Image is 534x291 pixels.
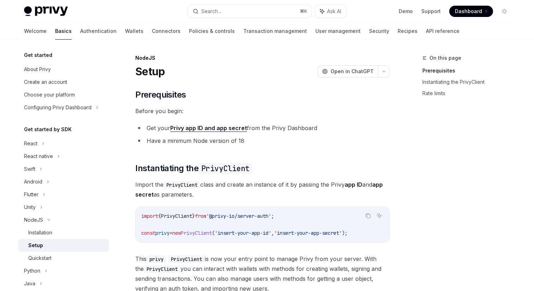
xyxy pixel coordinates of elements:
[212,230,215,236] span: (
[168,255,205,263] code: PrivyClient
[198,163,252,174] code: PrivyClient
[195,213,206,219] span: from
[422,65,516,76] a: Prerequisites
[28,254,52,262] div: Quickstart
[135,54,390,62] div: NodeJS
[181,230,212,236] span: PrivyClient
[164,181,200,189] code: PrivyClient
[24,203,36,211] div: Unity
[152,23,180,40] a: Connectors
[274,230,342,236] span: 'insert-your-app-secret'
[24,165,35,173] div: Swift
[327,8,341,15] span: Ask AI
[24,216,43,224] div: NodeJS
[24,177,42,186] div: Android
[24,267,40,275] div: Python
[158,213,161,219] span: {
[24,51,52,59] h5: Get started
[144,265,180,273] code: PrivyClient
[24,91,75,99] div: Choose your platform
[55,23,72,40] a: Basics
[24,190,38,199] div: Flutter
[201,7,221,16] div: Search...
[147,255,166,263] code: privy
[422,76,516,88] a: Instantiating the PrivyClient
[271,213,274,219] span: ;
[125,23,143,40] a: Wallets
[170,124,247,132] a: Privy app ID and app secret
[421,8,441,15] a: Support
[24,6,68,16] img: light logo
[206,213,271,219] span: '@privy-io/server-auth'
[271,230,274,236] span: ,
[375,211,384,220] button: Ask AI
[24,279,35,288] div: Java
[215,230,271,236] span: 'insert-your-app-id'
[135,89,186,100] span: Prerequisites
[188,5,311,18] button: Search...⌘K
[315,5,346,18] button: Ask AI
[189,23,235,40] a: Policies & controls
[369,23,389,40] a: Security
[192,213,195,219] span: }
[499,6,510,17] button: Toggle dark mode
[80,23,117,40] a: Authentication
[24,23,47,40] a: Welcome
[342,230,348,236] span: );
[24,139,37,148] div: React
[135,180,390,199] span: Import the class and create an instance of it by passing the Privy and as parameters.
[426,23,459,40] a: API reference
[345,181,362,188] strong: app ID
[141,213,158,219] span: import
[300,8,307,14] span: ⌘ K
[135,106,390,116] span: Before you begin:
[18,239,109,252] a: Setup
[135,163,252,174] span: Instantiating the
[135,65,165,78] h1: Setup
[363,211,373,220] button: Copy the contents from the code block
[318,65,378,77] button: Open in ChatGPT
[24,65,51,74] div: About Privy
[18,63,109,76] a: About Privy
[18,88,109,101] a: Choose your platform
[24,78,67,86] div: Create an account
[449,6,493,17] a: Dashboard
[331,68,374,75] span: Open in ChatGPT
[398,23,417,40] a: Recipes
[429,54,461,62] span: On this page
[24,103,91,112] div: Configuring Privy Dashboard
[161,213,192,219] span: PrivyClient
[172,230,181,236] span: new
[399,8,413,15] a: Demo
[141,230,155,236] span: const
[315,23,361,40] a: User management
[155,230,170,236] span: privy
[24,125,72,134] h5: Get started by SDK
[170,230,172,236] span: =
[24,152,53,161] div: React native
[135,136,390,146] li: Have a minimum Node version of 18
[28,241,43,250] div: Setup
[18,76,109,88] a: Create an account
[28,228,52,237] div: Installation
[18,226,109,239] a: Installation
[243,23,307,40] a: Transaction management
[135,123,390,133] li: Get your from the Privy Dashboard
[455,8,482,15] span: Dashboard
[422,88,516,99] a: Rate limits
[18,252,109,264] a: Quickstart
